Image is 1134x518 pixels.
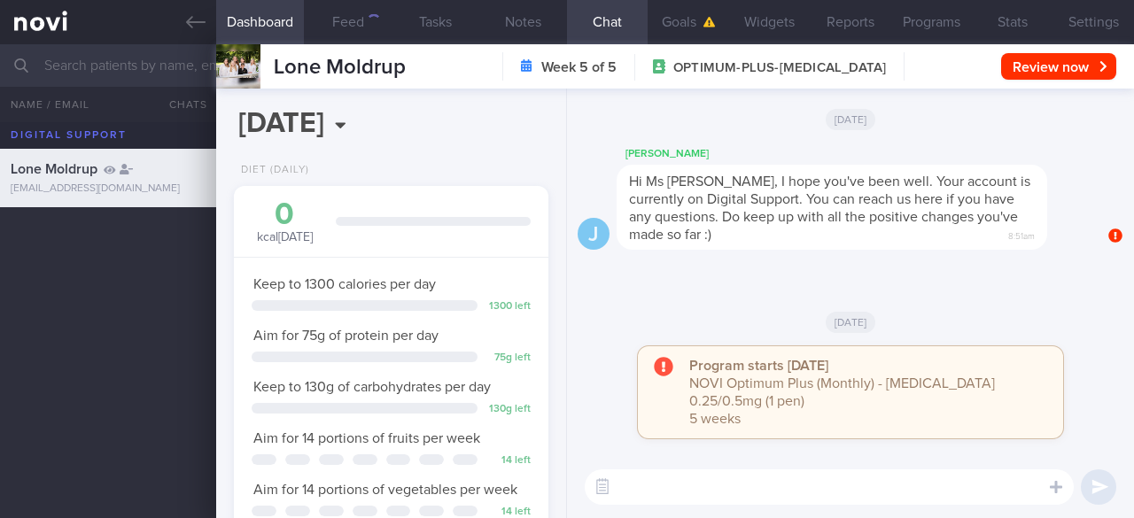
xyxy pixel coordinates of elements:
[234,164,309,177] div: Diet (Daily)
[274,57,406,78] span: Lone Moldrup
[689,412,741,426] span: 5 weeks
[1001,53,1116,80] button: Review now
[486,403,531,416] div: 130 g left
[11,182,206,196] div: [EMAIL_ADDRESS][DOMAIN_NAME]
[253,277,436,291] span: Keep to 1300 calories per day
[617,143,1100,165] div: [PERSON_NAME]
[689,359,828,373] strong: Program starts [DATE]
[253,431,480,445] span: Aim for 14 portions of fruits per week
[486,454,531,468] div: 14 left
[253,329,439,343] span: Aim for 75g of protein per day
[629,174,1030,242] span: Hi Ms [PERSON_NAME], I hope you've been well. Your account is currently on Digital Support. You c...
[826,312,876,333] span: [DATE]
[486,300,531,313] div: 1300 left
[689,376,995,408] span: NOVI Optimum Plus (Monthly) - [MEDICAL_DATA] 0.25/0.5mg (1 pen)
[541,58,617,76] strong: Week 5 of 5
[826,109,876,130] span: [DATE]
[578,218,610,251] div: J
[145,87,216,122] button: Chats
[673,59,886,77] span: OPTIMUM-PLUS-[MEDICAL_DATA]
[486,352,531,365] div: 75 g left
[252,199,318,230] div: 0
[253,380,491,394] span: Keep to 130g of carbohydrates per day
[1008,226,1035,243] span: 8:51am
[11,162,97,176] span: Lone Moldrup
[252,199,318,246] div: kcal [DATE]
[253,483,517,497] span: Aim for 14 portions of vegetables per week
